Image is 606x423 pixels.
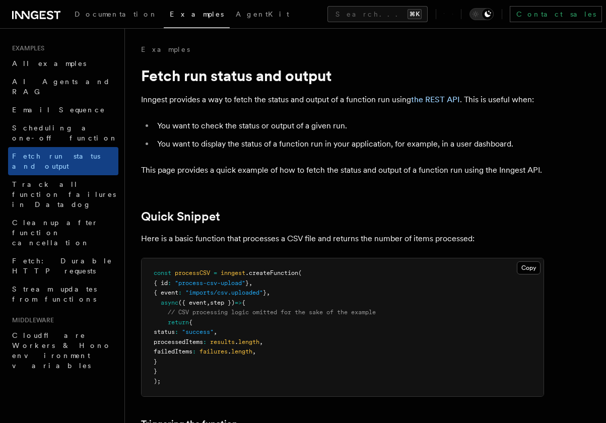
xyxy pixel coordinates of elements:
[12,219,98,247] span: Cleanup after function cancellation
[245,279,249,287] span: }
[221,269,245,276] span: inngest
[154,328,175,335] span: status
[199,348,228,355] span: failures
[12,285,97,303] span: Stream updates from functions
[178,299,207,306] span: ({ event
[230,3,295,27] a: AgentKit
[168,309,376,316] span: // CSV processing logic omitted for the sake of the example
[210,299,235,306] span: step })
[164,3,230,28] a: Examples
[141,163,544,177] p: This page provides a quick example of how to fetch the status and output of a function run using ...
[154,137,544,151] li: You want to display the status of a function run in your application, for example, in a user dash...
[12,152,100,170] span: Fetch run status and output
[235,299,242,306] span: =>
[178,289,182,296] span: :
[175,269,210,276] span: processCSV
[298,269,302,276] span: (
[411,95,460,104] a: the REST API
[203,338,207,345] span: :
[8,214,118,252] a: Cleanup after function cancellation
[189,319,192,326] span: {
[154,358,157,365] span: }
[8,44,44,52] span: Examples
[245,269,298,276] span: .createFunction
[154,368,157,375] span: }
[263,289,266,296] span: }
[12,257,112,275] span: Fetch: Durable HTTP requests
[238,338,259,345] span: length
[154,279,168,287] span: { id
[154,378,161,385] span: );
[185,289,263,296] span: "imports/csv.uploaded"
[182,328,214,335] span: "success"
[154,269,171,276] span: const
[141,93,544,107] p: Inngest provides a way to fetch the status and output of a function run using . This is useful when:
[141,232,544,246] p: Here is a basic function that processes a CSV file and returns the number of items processed:
[75,10,158,18] span: Documentation
[168,279,171,287] span: :
[469,8,494,20] button: Toggle dark mode
[12,180,116,208] span: Track all function failures in Datadog
[249,279,252,287] span: ,
[12,124,118,142] span: Scheduling a one-off function
[8,326,118,375] a: Cloudflare Workers & Hono environment variables
[154,338,203,345] span: processedItems
[141,209,220,224] a: Quick Snippet
[266,289,270,296] span: ,
[175,279,245,287] span: "process-csv-upload"
[8,147,118,175] a: Fetch run status and output
[8,73,118,101] a: AI Agents and RAG
[252,348,256,355] span: ,
[175,328,178,335] span: :
[207,299,210,306] span: ,
[141,44,190,54] a: Examples
[236,10,289,18] span: AgentKit
[154,289,178,296] span: { event
[327,6,428,22] button: Search...⌘K
[69,3,164,27] a: Documentation
[8,175,118,214] a: Track all function failures in Datadog
[228,348,231,355] span: .
[8,101,118,119] a: Email Sequence
[8,280,118,308] a: Stream updates from functions
[8,316,54,324] span: Middleware
[12,59,86,67] span: All examples
[12,331,111,370] span: Cloudflare Workers & Hono environment variables
[168,319,189,326] span: return
[192,348,196,355] span: :
[8,54,118,73] a: All examples
[235,338,238,345] span: .
[517,261,541,274] button: Copy
[231,348,252,355] span: length
[12,78,110,96] span: AI Agents and RAG
[8,119,118,147] a: Scheduling a one-off function
[408,9,422,19] kbd: ⌘K
[510,6,602,22] a: Contact sales
[161,299,178,306] span: async
[8,252,118,280] a: Fetch: Durable HTTP requests
[170,10,224,18] span: Examples
[210,338,235,345] span: results
[154,348,192,355] span: failedItems
[242,299,245,306] span: {
[214,328,217,335] span: ,
[141,66,544,85] h1: Fetch run status and output
[154,119,544,133] li: You want to check the status or output of a given run.
[259,338,263,345] span: ,
[12,106,105,114] span: Email Sequence
[214,269,217,276] span: =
